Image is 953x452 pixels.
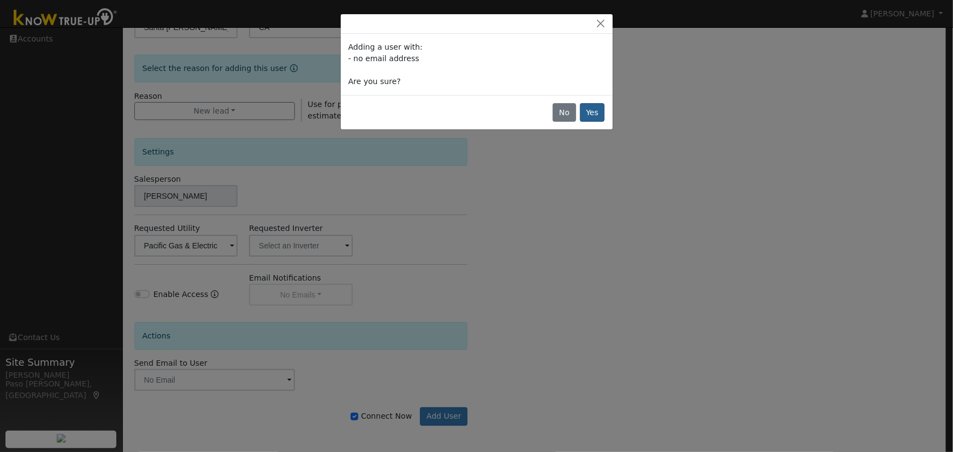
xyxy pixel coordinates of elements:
span: Are you sure? [348,77,401,86]
span: Adding a user with: [348,43,423,51]
button: Yes [580,103,605,122]
button: No [553,103,576,122]
span: - no email address [348,54,419,63]
button: Close [593,18,608,29]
